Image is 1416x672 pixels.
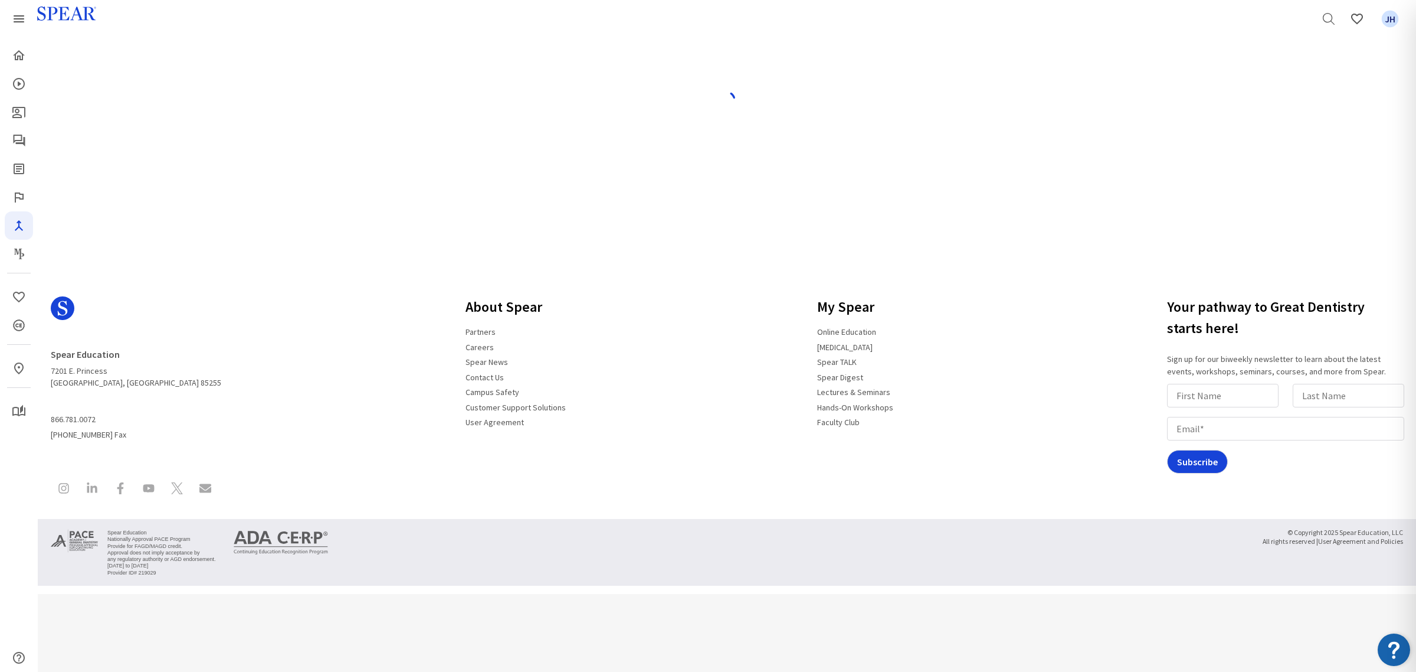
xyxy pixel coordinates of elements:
[1293,384,1404,407] input: Last Name
[717,90,736,109] img: spinner-blue.svg
[1263,529,1403,546] small: © Copyright 2025 Spear Education, LLC All rights reserved |
[1378,634,1410,666] button: Open Resource Center
[164,475,190,504] a: Spear Education on X
[5,98,33,126] a: Patient Education
[810,382,897,402] a: Lectures & Seminars
[1167,450,1228,474] input: Subscribe
[458,412,531,432] a: User Agreement
[67,73,1386,84] h4: Loading
[5,155,33,183] a: Spear Digest
[1378,634,1410,666] img: Resource Center badge
[5,126,33,155] a: Spear Talk
[5,211,33,240] a: Navigator Pro
[1167,417,1404,441] input: Email*
[810,367,870,387] a: Spear Digest
[458,367,511,387] a: Contact Us
[1343,5,1371,33] a: Favorites
[51,410,103,430] a: 866.781.0072
[810,292,900,322] h3: My Spear
[5,41,33,70] a: Home
[1167,353,1409,378] p: Sign up for our biweekly newsletter to learn about the latest events, workshops, seminars, course...
[51,292,221,334] a: Spear Logo
[51,410,221,440] span: [PHONE_NUMBER] Fax
[1167,292,1409,344] h3: Your pathway to Great Dentistry starts here!
[810,322,883,342] a: Online Education
[458,352,515,372] a: Spear News
[51,475,77,504] a: Spear Education on Instagram
[107,475,133,504] a: Spear Education on Facebook
[458,397,573,417] a: Customer Support Solutions
[1318,534,1403,548] a: User Agreement and Policies
[107,536,216,543] li: Nationally Approval PACE Program
[79,475,105,504] a: Spear Education on LinkedIn
[5,354,33,383] a: In-Person & Virtual
[458,382,526,402] a: Campus Safety
[5,70,33,98] a: Courses
[5,183,33,211] a: Faculty Club Elite
[1315,5,1343,33] a: Search
[5,311,33,340] a: CE Credits
[458,292,573,322] h3: About Spear
[192,475,218,504] a: Contact Spear Education
[234,531,328,554] img: ADA CERP Continuing Education Recognition Program
[5,240,33,268] a: Masters Program
[458,337,501,357] a: Careers
[810,337,880,357] a: [MEDICAL_DATA]
[51,296,74,320] svg: Spear Logo
[5,283,33,311] a: Favorites
[107,570,216,576] li: Provider ID# 219029
[810,352,864,372] a: Spear TALK
[136,475,162,504] a: Spear Education on YouTube
[5,5,33,33] a: Spear Products
[107,530,216,536] li: Spear Education
[107,563,216,569] li: [DATE] to [DATE]
[1376,5,1404,33] a: Favorites
[51,344,221,389] address: 7201 E. Princess [GEOGRAPHIC_DATA], [GEOGRAPHIC_DATA] 85255
[107,543,216,550] li: Provide for FAGD/MAGD credit.
[1167,384,1279,407] input: First Name
[1382,11,1399,28] span: JH
[5,644,33,672] a: Help
[810,397,900,417] a: Hands-On Workshops
[51,344,127,365] a: Spear Education
[51,529,98,553] img: Approved PACE Program Provider
[5,397,33,426] a: My Study Club
[458,322,503,342] a: Partners
[107,550,216,556] li: Approval does not imply acceptance by
[107,556,216,563] li: any regulatory authority or AGD endorsement.
[810,412,867,432] a: Faculty Club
